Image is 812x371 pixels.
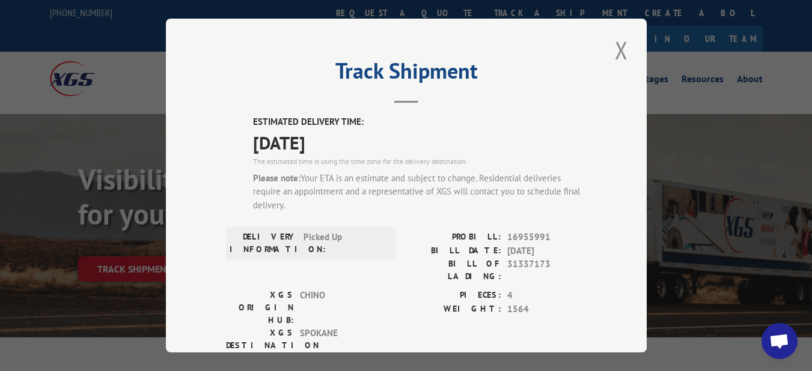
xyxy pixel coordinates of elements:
[300,289,381,327] span: CHINO
[507,244,587,258] span: [DATE]
[304,231,385,256] span: Picked Up
[406,289,501,303] label: PIECES:
[230,231,298,256] label: DELIVERY INFORMATION:
[611,34,632,67] button: Close modal
[406,231,501,244] label: PROBILL:
[253,171,587,212] div: Your ETA is an estimate and subject to change. Residential deliveries require an appointment and ...
[226,289,294,327] label: XGS ORIGIN HUB:
[226,62,587,85] h2: Track Shipment
[507,289,587,303] span: 4
[406,244,501,258] label: BILL DATE:
[507,231,587,244] span: 16955991
[507,258,587,283] span: 31337173
[226,327,294,364] label: XGS DESTINATION HUB:
[253,115,587,129] label: ESTIMATED DELIVERY TIME:
[406,302,501,316] label: WEIGHT:
[253,172,301,183] strong: Please note:
[507,302,587,316] span: 1564
[253,128,587,155] span: [DATE]
[406,258,501,283] label: BILL OF LADING:
[253,155,587,166] div: The estimated time is using the time zone for the delivery destination.
[762,323,798,359] a: Open chat
[300,327,381,364] span: SPOKANE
